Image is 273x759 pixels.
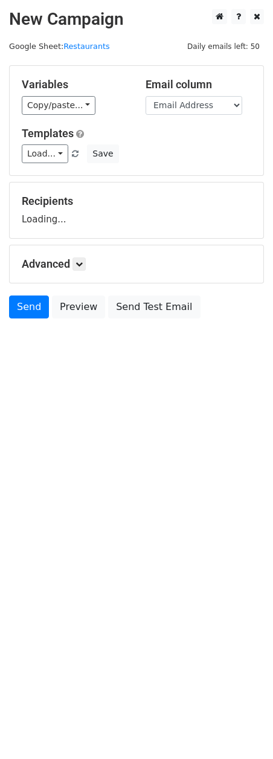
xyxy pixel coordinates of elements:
a: Send Test Email [108,296,200,318]
a: Restaurants [63,42,109,51]
div: Loading... [22,195,251,226]
h5: Advanced [22,257,251,271]
h5: Variables [22,78,127,91]
a: Send [9,296,49,318]
a: Templates [22,127,74,140]
a: Preview [52,296,105,318]
h5: Recipients [22,195,251,208]
a: Copy/paste... [22,96,95,115]
h2: New Campaign [9,9,264,30]
button: Save [87,144,118,163]
a: Load... [22,144,68,163]
small: Google Sheet: [9,42,110,51]
a: Daily emails left: 50 [183,42,264,51]
h5: Email column [146,78,251,91]
span: Daily emails left: 50 [183,40,264,53]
